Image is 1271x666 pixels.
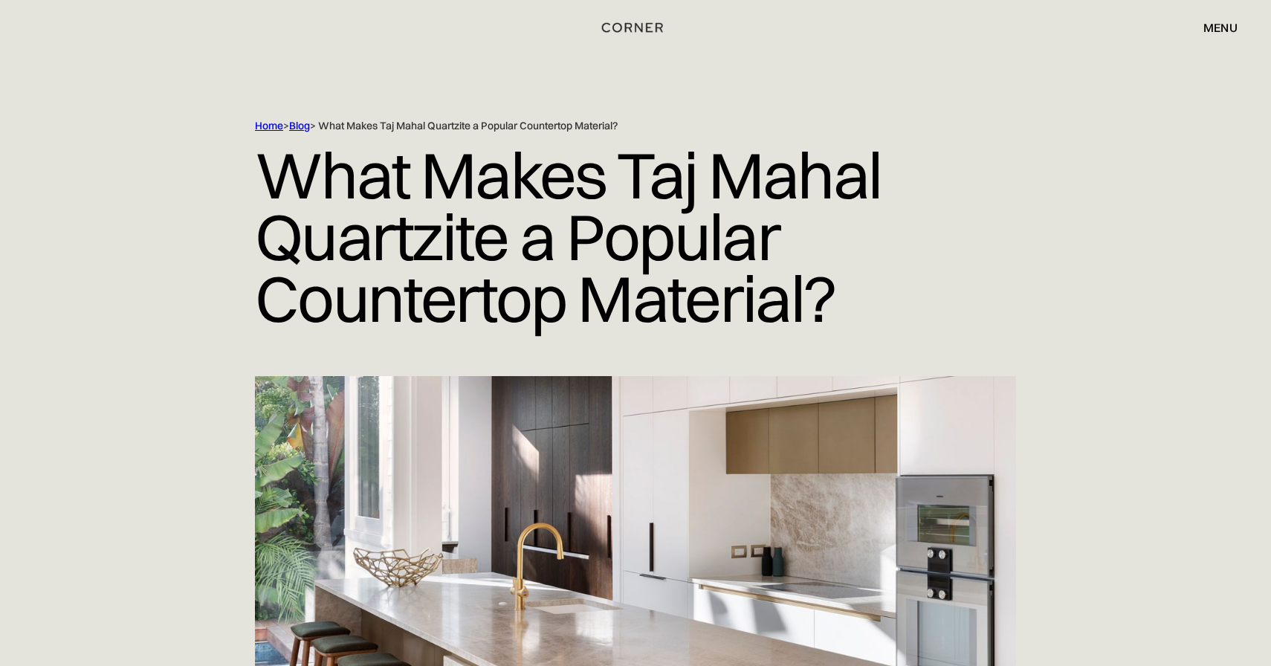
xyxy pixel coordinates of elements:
[289,119,310,132] a: Blog
[255,119,283,132] a: Home
[1203,22,1238,33] div: menu
[255,119,954,133] div: > > What Makes Taj Mahal Quartzite a Popular Countertop Material?
[1188,15,1238,40] div: menu
[586,18,685,37] a: home
[255,133,1016,340] h1: What Makes Taj Mahal Quartzite a Popular Countertop Material?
